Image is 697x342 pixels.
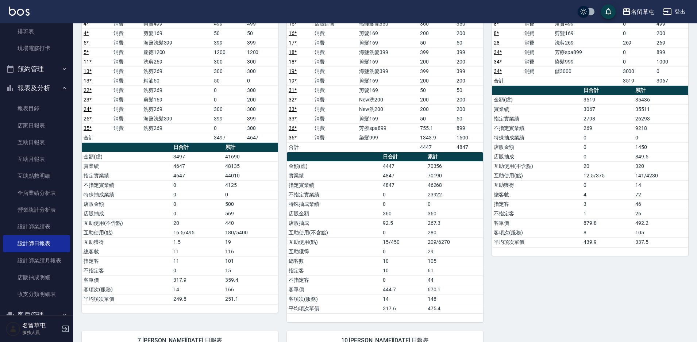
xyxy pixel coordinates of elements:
td: 特殊抽成業績 [82,190,172,199]
td: 0 [223,190,278,199]
td: 4 [582,190,634,199]
td: New洗200 [357,95,418,104]
td: 洗剪269 [142,104,212,114]
td: 剪髮169 [357,85,418,95]
td: 海鹽洗髮399 [357,47,418,57]
img: Person [6,322,20,336]
td: 50 [455,114,483,123]
td: 0 [621,19,655,28]
td: 消費 [523,66,553,76]
a: 全店業績分析表 [3,185,70,201]
table: a dense table [287,152,483,314]
td: 實業績 [82,161,172,171]
td: 1200 [212,47,245,57]
td: 20 [582,161,634,171]
td: 41690 [223,152,278,161]
td: 0 [172,199,223,209]
td: 剪髮169 [553,28,621,38]
td: 0 [381,275,425,285]
td: 消費 [313,38,358,47]
td: 互助使用(不含點) [492,161,582,171]
td: 200 [245,95,278,104]
td: 0 [212,95,245,104]
td: 海鹽洗髮399 [357,66,418,76]
td: 16.5/495 [172,228,223,237]
td: 1000 [655,57,688,66]
td: 0 [582,180,634,190]
td: 70190 [426,171,483,180]
td: 4847 [381,171,425,180]
td: 消費 [313,47,358,57]
img: Logo [9,7,30,16]
td: 儲3000 [553,66,621,76]
td: 12.5/375 [582,171,634,180]
td: 消費 [313,66,358,76]
td: 骷髏髮泥350 [357,19,418,28]
td: 客單價 [82,275,172,285]
td: 755.1 [418,123,455,133]
td: 2798 [582,114,634,123]
td: 精油50 [142,76,212,85]
th: 日合計 [172,143,223,152]
h5: 名留草屯 [22,322,59,329]
td: 50 [245,28,278,38]
a: 收支分類明細表 [3,286,70,303]
td: 消費 [313,114,358,123]
td: 360 [418,19,455,28]
td: 4447 [381,161,425,171]
td: 35511 [634,104,688,114]
td: 實業績 [492,104,582,114]
td: 消費 [523,19,553,28]
td: 總客數 [82,247,172,256]
td: 399 [455,47,483,57]
td: 0 [381,199,425,209]
td: 實業績 [287,171,381,180]
td: 50 [212,76,245,85]
td: 消費 [112,38,142,47]
td: 3497 [172,152,223,161]
td: 72 [634,190,688,199]
td: 200 [418,57,455,66]
td: 200 [455,104,483,114]
td: 360 [455,19,483,28]
td: 399 [418,47,455,57]
a: 設計師業績表 [3,218,70,235]
td: 消費 [112,47,142,57]
td: 0 [655,66,688,76]
td: 4647 [172,171,223,180]
td: 200 [655,28,688,38]
a: 設計師業績月報表 [3,252,70,269]
td: 合計 [287,142,313,152]
td: 200 [455,28,483,38]
td: 店販抽成 [492,152,582,161]
td: 不指定實業績 [82,180,172,190]
th: 日合計 [582,86,634,95]
td: 金額(虛) [287,161,381,171]
td: 499 [655,19,688,28]
td: 399 [245,114,278,123]
td: 180/5400 [223,228,278,237]
td: 300 [212,57,245,66]
td: 消費 [112,114,142,123]
a: 互助日報表 [3,134,70,151]
a: 設計師日報表 [3,235,70,252]
td: 359.4 [223,275,278,285]
td: 消費 [523,38,553,47]
td: 0 [426,199,483,209]
button: save [601,4,616,19]
td: 洗剪269 [142,57,212,66]
td: 849.5 [634,152,688,161]
td: 0 [381,247,425,256]
table: a dense table [82,143,278,304]
td: 0 [212,123,245,133]
td: 消費 [313,104,358,114]
td: 15 [223,266,278,275]
td: 267.3 [426,218,483,228]
td: 8 [582,228,634,237]
td: 399 [455,66,483,76]
td: 899 [655,47,688,57]
td: 互助獲得 [82,237,172,247]
th: 累計 [426,152,483,162]
td: 角質499 [142,19,212,28]
td: 70356 [426,161,483,171]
